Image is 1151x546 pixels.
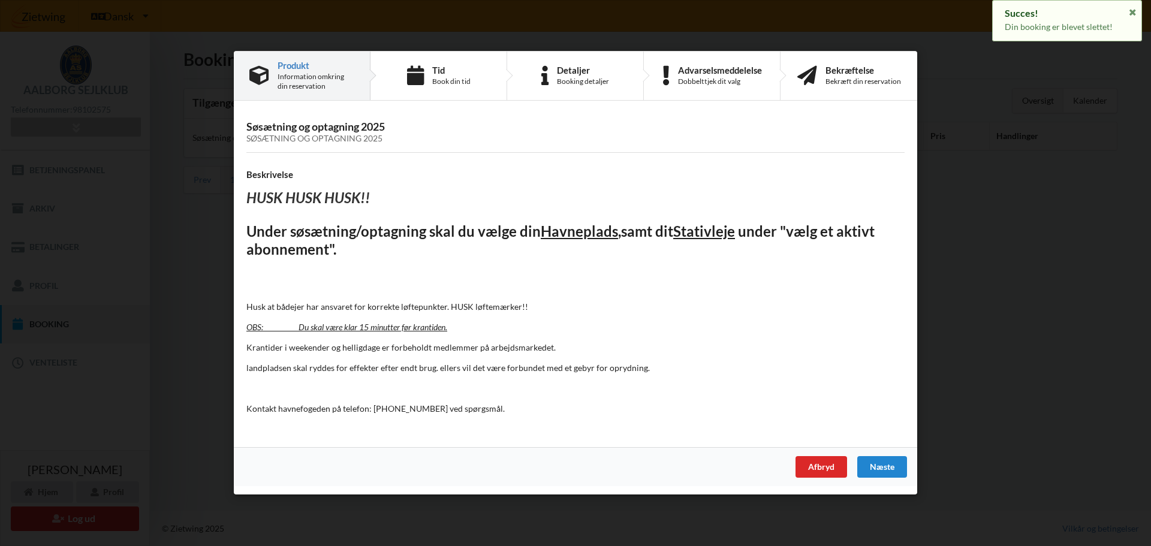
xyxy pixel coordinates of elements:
div: Dobbelttjek dit valg [678,77,762,86]
h4: Beskrivelse [246,169,905,180]
div: Søsætning og optagning 2025 [246,134,905,144]
div: Booking detaljer [557,77,609,86]
u: , [618,222,621,240]
p: Din booking er blevet slettet! [1005,21,1129,33]
div: Tid [432,65,471,75]
p: Krantider i weekender og helligdage er forbeholdt medlemmer på arbejdsmarkedet. [246,342,905,354]
h3: Søsætning og optagning 2025 [246,120,905,144]
div: Bekræft din reservation [825,77,901,86]
div: Detaljer [557,65,609,75]
div: Bekræftelse [825,65,901,75]
div: Afbryd [796,457,847,478]
p: Husk at bådejer har ansvaret for korrekte løftepunkter. HUSK løftemærker!! [246,301,905,313]
p: Kontakt havnefogeden på telefon: [PHONE_NUMBER] ved spørgsmål. [246,403,905,415]
div: Advarselsmeddelelse [678,65,762,75]
div: Book din tid [432,77,471,86]
p: landpladsen skal ryddes for effekter efter endt brug. ellers vil det være forbundet med et gebyr ... [246,362,905,374]
div: Information omkring din reservation [278,72,354,91]
u: Havneplads [541,222,618,240]
h2: Under søsætning/optagning skal du vælge din samt dit under "vælg et aktivt abonnement". [246,222,905,260]
u: Stativleje [673,222,735,240]
div: Succes! [1005,7,1129,19]
u: OBS: Du skal være klar 15 minutter før krantiden. [246,322,447,332]
i: HUSK HUSK HUSK!! [246,189,370,207]
div: Næste [857,457,907,478]
div: Produkt [278,61,354,70]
